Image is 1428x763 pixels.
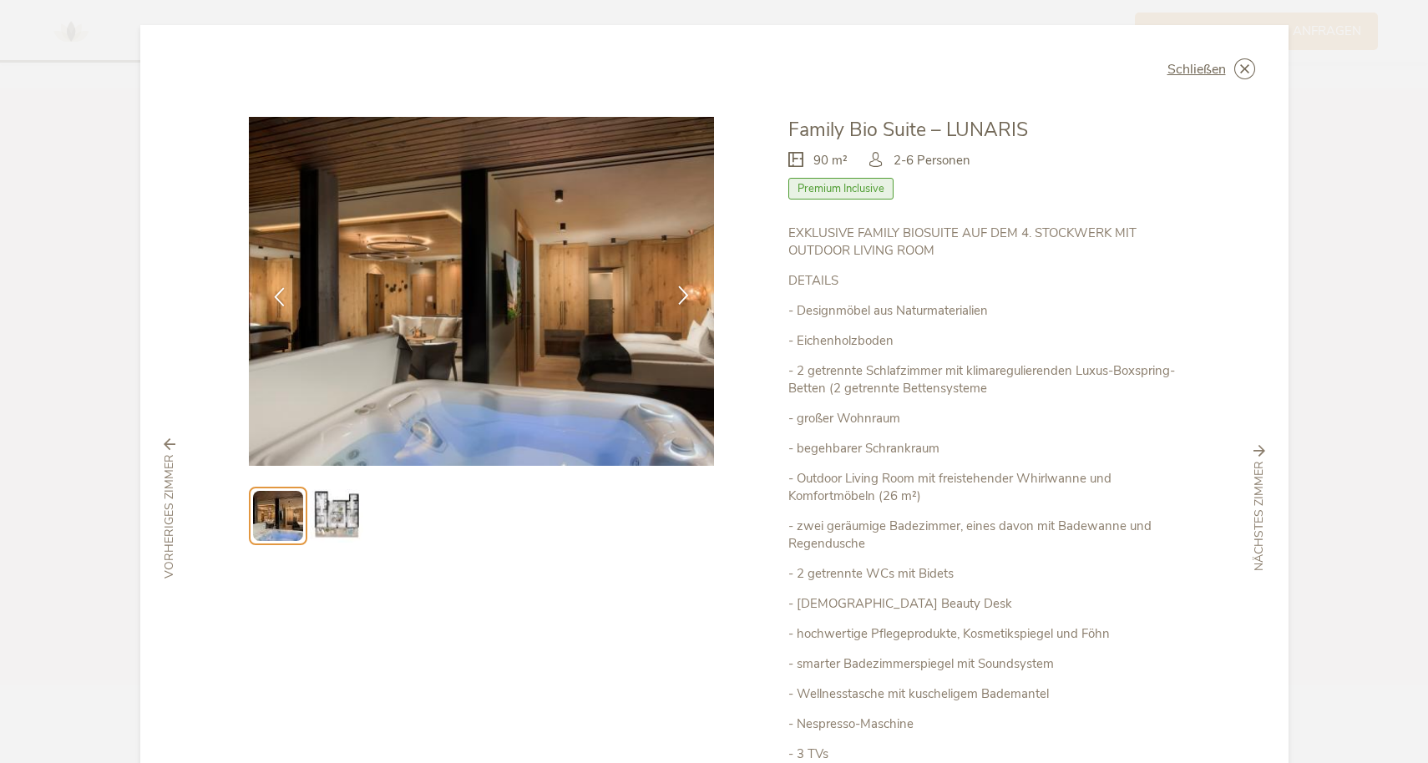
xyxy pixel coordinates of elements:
span: 2-6 Personen [894,152,970,169]
p: - großer Wohnraum [788,410,1179,427]
img: Family Bio Suite – LUNARIS [249,117,715,466]
p: - [DEMOGRAPHIC_DATA] Beauty Desk [788,595,1179,613]
p: - zwei geräumige Badezimmer, eines davon mit Badewanne und Regendusche [788,518,1179,553]
span: Family Bio Suite – LUNARIS [788,117,1028,143]
p: EXKLUSIVE FAMILY BIOSUITE AUF DEM 4. STOCKWERK MIT OUTDOOR LIVING ROOM [788,225,1179,260]
p: - smarter Badezimmerspiegel mit Soundsystem [788,655,1179,673]
span: Premium Inclusive [788,178,894,200]
p: - Designmöbel aus Naturmaterialien [788,302,1179,320]
span: 90 m² [813,152,848,169]
p: - begehbarer Schrankraum [788,440,1179,457]
p: - Wellnesstasche mit kuscheligem Bademantel [788,685,1179,703]
p: - Outdoor Living Room mit freistehender Whirlwanne und Komfortmöbeln (26 m²) [788,470,1179,505]
p: - hochwertige Pflegeprodukte, Kosmetikspiegel und Föhn [788,625,1179,643]
img: Preview [310,489,363,543]
span: vorheriges Zimmer [161,454,178,579]
img: Preview [253,491,303,541]
p: - 2 getrennte Schlafzimmer mit klimaregulierenden Luxus-Boxspring-Betten (2 getrennte Bettensysteme [788,362,1179,397]
p: - 2 getrennte WCs mit Bidets [788,565,1179,583]
span: nächstes Zimmer [1251,461,1268,571]
p: DETAILS [788,272,1179,290]
p: - Eichenholzboden [788,332,1179,350]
